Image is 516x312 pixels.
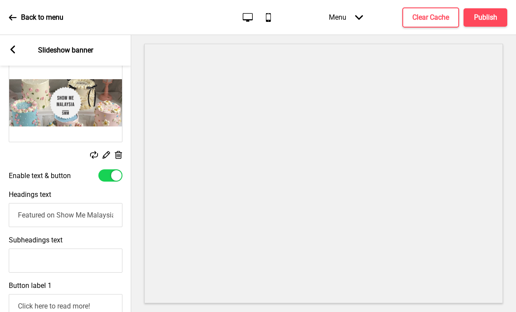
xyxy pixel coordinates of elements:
[9,6,63,29] a: Back to menu
[9,281,52,290] label: Button label 1
[9,190,51,199] label: Headings text
[38,46,93,55] p: Slideshow banner
[412,13,449,22] h4: Clear Cache
[9,64,122,142] img: Image
[320,4,372,30] div: Menu
[402,7,459,28] button: Clear Cache
[464,8,507,27] button: Publish
[9,172,71,180] label: Enable text & button
[474,13,497,22] h4: Publish
[9,236,63,244] label: Subheadings text
[21,13,63,22] p: Back to menu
